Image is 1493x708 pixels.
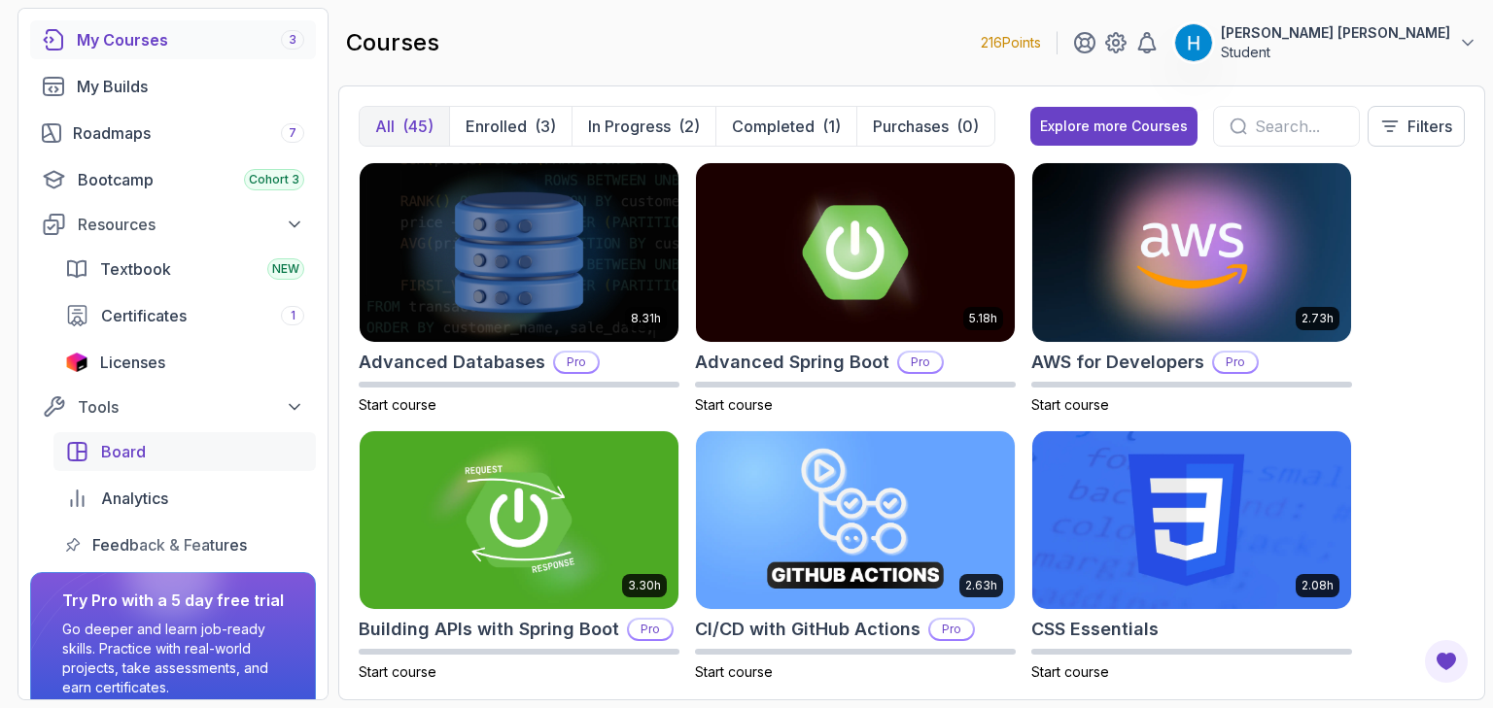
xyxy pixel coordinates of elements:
button: Enrolled(3) [449,107,572,146]
button: Tools [30,389,316,424]
a: bootcamp [30,160,316,199]
p: Pro [1214,353,1257,372]
a: licenses [53,343,316,382]
span: Board [101,440,146,463]
p: Filters [1407,115,1452,138]
span: Start course [359,663,436,680]
h2: Advanced Spring Boot [695,349,889,376]
a: roadmaps [30,114,316,152]
div: (3) [535,115,556,138]
h2: Building APIs with Spring Boot [359,616,619,643]
a: feedback [53,525,316,564]
p: Student [1221,43,1450,62]
a: textbook [53,250,316,288]
span: Textbook [100,257,171,281]
div: My Builds [77,75,304,98]
img: CSS Essentials card [1032,431,1351,610]
p: 2.08h [1302,578,1334,593]
img: Advanced Databases card [360,163,678,342]
a: builds [30,67,316,106]
span: Analytics [101,487,168,510]
div: (0) [956,115,979,138]
p: All [375,115,395,138]
img: Advanced Spring Boot card [696,163,1015,342]
p: 216 Points [981,33,1041,52]
a: analytics [53,479,316,518]
div: Bootcamp [78,168,304,191]
span: Cohort 3 [249,172,299,187]
p: Pro [555,353,598,372]
div: (2) [678,115,700,138]
div: Tools [78,395,304,419]
a: courses [30,20,316,59]
p: Go deeper and learn job-ready skills. Practice with real-world projects, take assessments, and ea... [62,620,284,697]
button: user profile image[PERSON_NAME] [PERSON_NAME]Student [1174,23,1477,62]
button: All(45) [360,107,449,146]
img: AWS for Developers card [1032,163,1351,342]
h2: CI/CD with GitHub Actions [695,616,920,643]
span: 3 [289,32,296,48]
div: (45) [402,115,434,138]
span: 1 [291,308,295,323]
p: 2.73h [1302,311,1334,326]
span: Certificates [101,304,187,327]
h2: Advanced Databases [359,349,545,376]
p: Pro [629,620,672,639]
a: board [53,432,316,471]
p: Completed [732,115,815,138]
img: Building APIs with Spring Boot card [360,431,678,610]
h2: CSS Essentials [1031,616,1159,643]
a: certificates [53,296,316,335]
p: 2.63h [965,578,997,593]
p: 5.18h [969,311,997,326]
button: Filters [1368,106,1465,147]
p: [PERSON_NAME] [PERSON_NAME] [1221,23,1450,43]
p: 8.31h [631,311,661,326]
span: Start course [1031,396,1109,413]
div: Roadmaps [73,121,304,145]
div: My Courses [77,28,304,51]
img: jetbrains icon [65,353,88,372]
p: 3.30h [628,578,661,593]
h2: courses [346,27,439,58]
button: Resources [30,207,316,242]
button: Completed(1) [715,107,856,146]
h2: AWS for Developers [1031,349,1204,376]
img: CI/CD with GitHub Actions card [696,431,1015,610]
img: user profile image [1175,24,1212,61]
span: Start course [1031,663,1109,680]
button: Explore more Courses [1030,107,1198,146]
button: In Progress(2) [572,107,715,146]
p: Pro [899,353,942,372]
p: Enrolled [466,115,527,138]
input: Search... [1255,115,1343,138]
span: Feedback & Features [92,533,247,556]
button: Open Feedback Button [1423,638,1470,685]
p: Purchases [873,115,949,138]
p: In Progress [588,115,671,138]
p: Pro [930,620,973,639]
span: Start course [695,663,773,680]
span: Licenses [100,351,165,374]
div: Explore more Courses [1040,117,1188,136]
div: (1) [822,115,841,138]
div: Resources [78,213,304,236]
span: Start course [359,396,436,413]
button: Purchases(0) [856,107,994,146]
span: 7 [289,125,296,141]
span: NEW [272,261,299,277]
span: Start course [695,396,773,413]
